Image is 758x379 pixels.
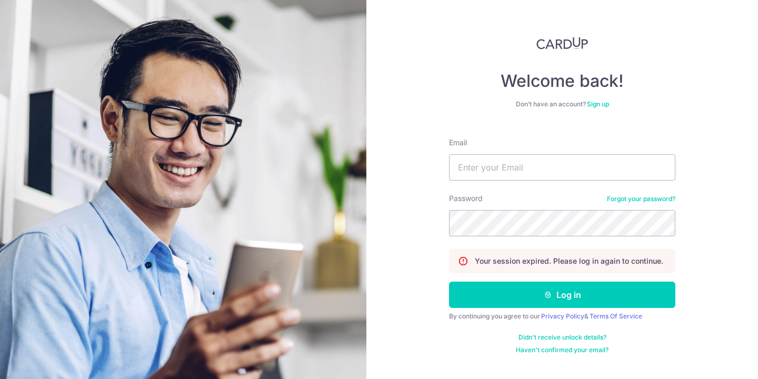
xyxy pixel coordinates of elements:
[449,100,675,108] div: Don’t have an account?
[449,137,467,148] label: Email
[536,37,588,49] img: CardUp Logo
[516,346,609,354] a: Haven't confirmed your email?
[607,195,675,203] a: Forgot your password?
[590,312,642,320] a: Terms Of Service
[449,312,675,321] div: By continuing you agree to our &
[449,154,675,181] input: Enter your Email
[587,100,609,108] a: Sign up
[541,312,584,320] a: Privacy Policy
[518,333,606,342] a: Didn't receive unlock details?
[449,193,483,204] label: Password
[449,282,675,308] button: Log in
[475,256,663,266] p: Your session expired. Please log in again to continue.
[449,71,675,92] h4: Welcome back!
